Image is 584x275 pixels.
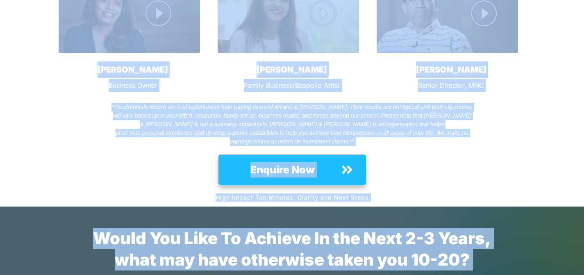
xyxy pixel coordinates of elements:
div: Domain Overview [31,48,73,54]
strong: [PERSON_NAME] [98,65,168,75]
p: Family Business/Bespoke Artist [216,79,368,92]
img: tab_keywords_by_traffic_grey.svg [82,48,88,54]
div: Domain: [DOMAIN_NAME] [21,21,90,28]
div: Keywords by Traffic [91,48,138,54]
strong: [PERSON_NAME] [257,65,327,75]
em: pivot your personal excellence and develop superior capabilities to help you achieve time compres... [116,130,468,145]
a: Enquire Now [218,155,366,185]
p: Business Owner [57,79,209,92]
img: website_grey.svg [13,21,20,28]
em: **Testimonials shown are real experiences from paying users of Antano & [PERSON_NAME]. Their resu... [111,104,473,127]
p: Senior Director, MNC [375,79,527,92]
strong: Would You Like To Achieve In the Next 2-3 Years, what may have otherwise taken you 10-20? [93,228,491,270]
strong: High Impact Ten Minutes. Clarity and Next Steps [216,194,369,201]
img: tab_domain_overview_orange.svg [22,48,29,54]
strong: Enquire Now [250,164,315,176]
img: logo_orange.svg [13,13,20,20]
strong: [PERSON_NAME] [416,65,486,75]
div: v 4.0.25 [23,13,40,20]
